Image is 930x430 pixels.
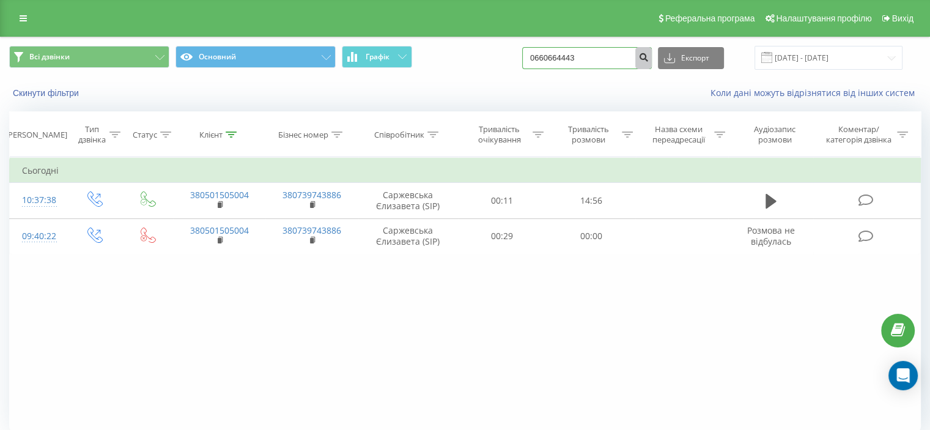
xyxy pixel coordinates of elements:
[469,124,530,145] div: Тривалість очікування
[665,13,755,23] span: Реферальна програма
[9,46,169,68] button: Всі дзвінки
[342,46,412,68] button: Графік
[22,224,54,248] div: 09:40:22
[278,130,328,140] div: Бізнес номер
[558,124,619,145] div: Тривалість розмови
[647,124,711,145] div: Назва схеми переадресації
[282,224,341,236] a: 380739743886
[888,361,918,390] div: Open Intercom Messenger
[29,52,70,62] span: Всі дзвінки
[22,188,54,212] div: 10:37:38
[175,46,336,68] button: Основний
[9,87,85,98] button: Скинути фільтри
[747,224,795,247] span: Розмова не відбулась
[190,224,249,236] a: 380501505004
[366,53,389,61] span: Графік
[190,189,249,201] a: 380501505004
[458,183,547,218] td: 00:11
[710,87,921,98] a: Коли дані можуть відрізнятися вiд інших систем
[458,218,547,254] td: 00:29
[358,218,458,254] td: Саржевська Єлизавета (SIP)
[374,130,424,140] div: Співробітник
[282,189,341,201] a: 380739743886
[77,124,106,145] div: Тип дзвінка
[892,13,913,23] span: Вихід
[739,124,811,145] div: Аудіозапис розмови
[133,130,157,140] div: Статус
[522,47,652,69] input: Пошук за номером
[547,183,635,218] td: 14:56
[6,130,67,140] div: [PERSON_NAME]
[199,130,223,140] div: Клієнт
[822,124,894,145] div: Коментар/категорія дзвінка
[658,47,724,69] button: Експорт
[10,158,921,183] td: Сьогодні
[776,13,871,23] span: Налаштування профілю
[547,218,635,254] td: 00:00
[358,183,458,218] td: Саржевська Єлизавета (SIP)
